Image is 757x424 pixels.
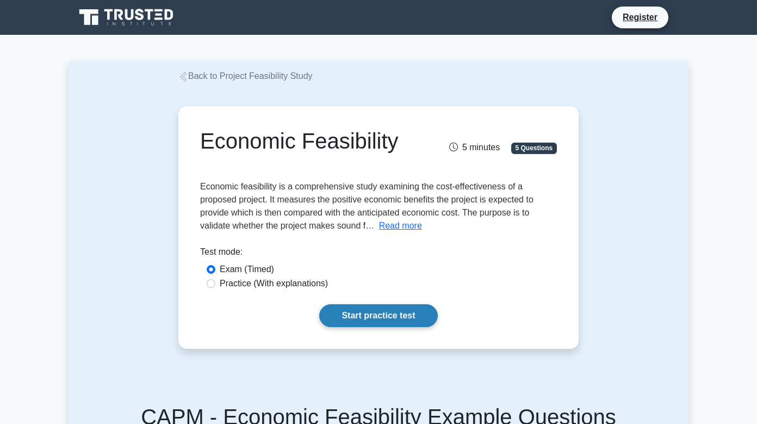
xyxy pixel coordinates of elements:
span: 5 Questions [511,143,557,153]
a: Back to Project Feasibility Study [178,71,313,81]
h1: Economic Feasibility [200,128,433,154]
a: Start practice test [319,304,437,327]
label: Practice (With explanations) [220,277,328,290]
label: Exam (Timed) [220,263,274,276]
span: 5 minutes [449,143,500,152]
button: Read more [379,219,422,232]
span: Economic feasibility is a comprehensive study examining the cost-effectiveness of a proposed proj... [200,182,533,230]
a: Register [616,10,664,24]
div: Test mode: [200,245,557,263]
